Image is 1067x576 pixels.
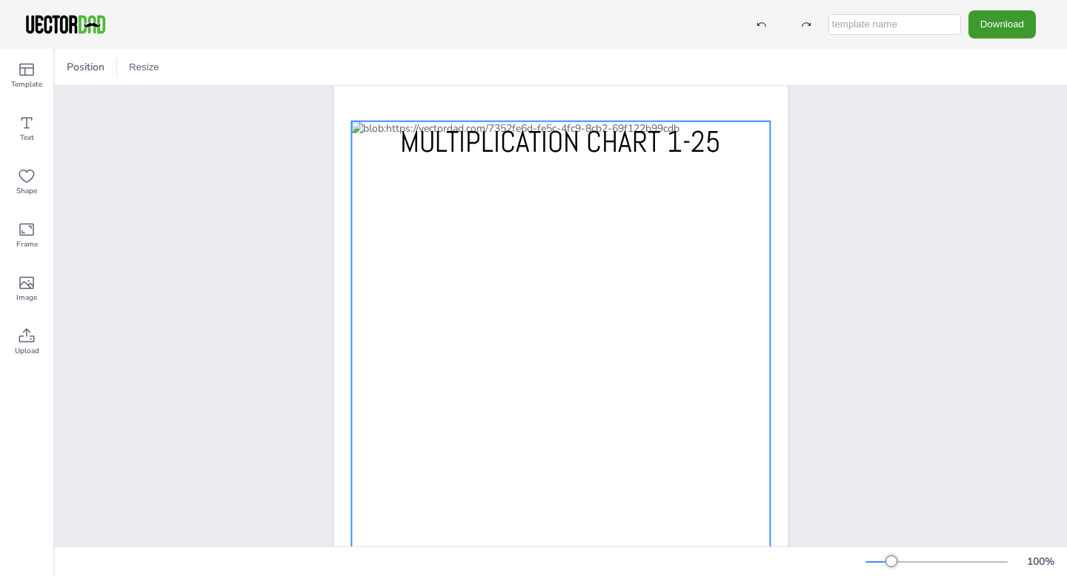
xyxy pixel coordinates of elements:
[15,345,39,357] span: Upload
[20,132,34,144] span: Text
[400,123,721,161] span: MULTIPLICATION CHART 1-25
[828,14,961,35] input: template name
[24,13,107,36] img: VectorDad-1.png
[11,78,42,90] span: Template
[123,56,165,79] button: Resize
[64,60,107,74] span: Position
[968,10,1036,38] button: Download
[16,185,37,197] span: Shape
[16,292,37,304] span: Image
[16,238,38,250] span: Frame
[1023,555,1058,569] div: 100 %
